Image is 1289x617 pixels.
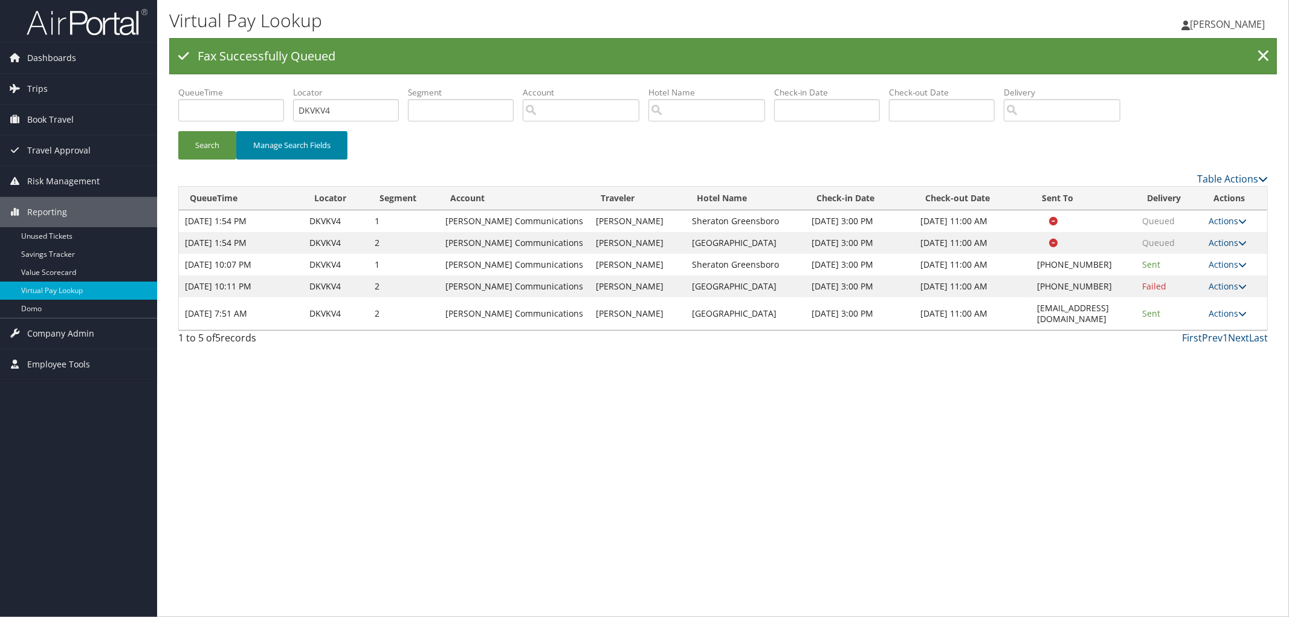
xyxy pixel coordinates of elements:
[1190,18,1265,31] span: [PERSON_NAME]
[686,254,806,276] td: Sheraton Greensboro
[27,8,147,36] img: airportal-logo.png
[179,187,303,210] th: QueueTime: activate to sort column ascending
[303,276,368,297] td: DKVKV4
[303,297,368,330] td: DKVKV4
[439,254,590,276] td: [PERSON_NAME] Communications
[27,318,94,349] span: Company Admin
[806,276,914,297] td: [DATE] 3:00 PM
[1142,215,1175,227] span: Queued
[303,187,368,210] th: Locator: activate to sort column ascending
[439,276,590,297] td: [PERSON_NAME] Communications
[1031,297,1136,330] td: [EMAIL_ADDRESS][DOMAIN_NAME]
[27,43,76,73] span: Dashboards
[27,135,91,166] span: Travel Approval
[590,210,686,232] td: [PERSON_NAME]
[806,232,914,254] td: [DATE] 3:00 PM
[179,210,303,232] td: [DATE] 1:54 PM
[1209,259,1247,270] a: Actions
[1209,280,1247,292] a: Actions
[914,210,1031,232] td: [DATE] 11:00 AM
[523,86,648,99] label: Account
[914,297,1031,330] td: [DATE] 11:00 AM
[439,232,590,254] td: [PERSON_NAME] Communications
[774,86,889,99] label: Check-in Date
[27,74,48,104] span: Trips
[590,276,686,297] td: [PERSON_NAME]
[590,297,686,330] td: [PERSON_NAME]
[686,276,806,297] td: [GEOGRAPHIC_DATA]
[648,86,774,99] label: Hotel Name
[914,232,1031,254] td: [DATE] 11:00 AM
[1209,215,1247,227] a: Actions
[27,197,67,227] span: Reporting
[178,86,293,99] label: QueueTime
[1223,331,1228,344] a: 1
[1031,276,1136,297] td: [PHONE_NUMBER]
[1142,237,1175,248] span: Queued
[914,254,1031,276] td: [DATE] 11:00 AM
[369,232,439,254] td: 2
[303,210,368,232] td: DKVKV4
[914,276,1031,297] td: [DATE] 11:00 AM
[1031,254,1136,276] td: [PHONE_NUMBER]
[1182,331,1202,344] a: First
[1253,44,1274,68] a: ×
[179,232,303,254] td: [DATE] 1:54 PM
[439,187,590,210] th: Account: activate to sort column ascending
[1181,6,1277,42] a: [PERSON_NAME]
[215,331,221,344] span: 5
[590,232,686,254] td: [PERSON_NAME]
[408,86,523,99] label: Segment
[686,210,806,232] td: Sheraton Greensboro
[178,131,236,160] button: Search
[179,297,303,330] td: [DATE] 7:51 AM
[369,276,439,297] td: 2
[1202,331,1223,344] a: Prev
[169,8,908,33] h1: Virtual Pay Lookup
[303,232,368,254] td: DKVKV4
[1004,86,1129,99] label: Delivery
[590,187,686,210] th: Traveler: activate to sort column ascending
[179,276,303,297] td: [DATE] 10:11 PM
[889,86,1004,99] label: Check-out Date
[686,187,806,210] th: Hotel Name: activate to sort column ascending
[27,105,74,135] span: Book Travel
[1031,187,1136,210] th: Sent To: activate to sort column ascending
[806,297,914,330] td: [DATE] 3:00 PM
[439,297,590,330] td: [PERSON_NAME] Communications
[1249,331,1268,344] a: Last
[1203,187,1267,210] th: Actions
[369,254,439,276] td: 1
[914,187,1031,210] th: Check-out Date: activate to sort column ascending
[1142,280,1166,292] span: Failed
[1197,172,1268,186] a: Table Actions
[1142,308,1160,319] span: Sent
[293,86,408,99] label: Locator
[686,232,806,254] td: [GEOGRAPHIC_DATA]
[806,187,914,210] th: Check-in Date: activate to sort column ascending
[1209,308,1247,319] a: Actions
[806,254,914,276] td: [DATE] 3:00 PM
[439,210,590,232] td: [PERSON_NAME] Communications
[369,187,439,210] th: Segment: activate to sort column ascending
[1136,187,1203,210] th: Delivery: activate to sort column ascending
[27,349,90,380] span: Employee Tools
[686,297,806,330] td: [GEOGRAPHIC_DATA]
[369,210,439,232] td: 1
[1228,331,1249,344] a: Next
[236,131,347,160] button: Manage Search Fields
[27,166,100,196] span: Risk Management
[169,38,1277,74] div: Fax Successfully Queued
[806,210,914,232] td: [DATE] 3:00 PM
[303,254,368,276] td: DKVKV4
[590,254,686,276] td: [PERSON_NAME]
[1142,259,1160,270] span: Sent
[369,297,439,330] td: 2
[178,331,437,351] div: 1 to 5 of records
[1209,237,1247,248] a: Actions
[179,254,303,276] td: [DATE] 10:07 PM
